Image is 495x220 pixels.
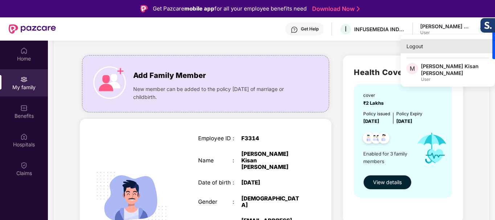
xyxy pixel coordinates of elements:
div: Gender [198,199,233,205]
span: [DATE] [363,119,379,124]
div: Name [198,157,233,164]
img: svg+xml;base64,PHN2ZyB4bWxucz0iaHR0cDovL3d3dy53My5vcmcvMjAwMC9zdmciIHdpZHRoPSI0OC45MTUiIGhlaWdodD... [367,130,385,148]
div: cover [363,92,386,99]
img: svg+xml;base64,PHN2ZyBpZD0iSG9tZSIgeG1sbnM9Imh0dHA6Ly93d3cudzMub3JnLzIwMDAvc3ZnIiB3aWR0aD0iMjAiIG... [20,47,28,54]
img: svg+xml;base64,PHN2ZyBpZD0iQmVuZWZpdHMiIHhtbG5zPSJodHRwOi8vd3d3LnczLm9yZy8yMDAwL3N2ZyIgd2lkdGg9Ij... [20,104,28,112]
img: icon [410,125,453,171]
span: ₹2 Lakhs [363,100,386,106]
div: : [233,179,241,186]
span: View details [373,178,402,186]
img: svg+xml;base64,PHN2ZyBpZD0iSG9zcGl0YWxzIiB4bWxucz0iaHR0cDovL3d3dy53My5vcmcvMjAwMC9zdmciIHdpZHRoPS... [20,133,28,140]
span: Enabled for 3 family members [363,150,410,165]
img: Logo [140,5,148,12]
div: [DEMOGRAPHIC_DATA] [241,195,302,208]
div: INFUSEMEDIA INDIA PRIVATE LIMITED [354,26,405,33]
div: : [233,199,241,205]
div: Logout [401,39,495,53]
div: User [420,30,471,36]
img: svg+xml;base64,PHN2ZyBpZD0iQ2xhaW0iIHhtbG5zPSJodHRwOi8vd3d3LnczLm9yZy8yMDAwL3N2ZyIgd2lkdGg9IjIwIi... [20,162,28,169]
button: View details [363,175,412,190]
div: Get Pazcare for all your employee benefits need [153,4,307,13]
img: svg+xml;base64,PHN2ZyB4bWxucz0iaHR0cDovL3d3dy53My5vcmcvMjAwMC9zdmciIHdpZHRoPSI0OC45NDMiIGhlaWdodD... [360,130,377,148]
img: svg+xml;base64,PHN2ZyBpZD0iSGVscC0zMngzMiIgeG1sbnM9Imh0dHA6Ly93d3cudzMub3JnLzIwMDAvc3ZnIiB3aWR0aD... [291,26,298,33]
div: F3314 [241,135,302,142]
div: [PERSON_NAME] Kisan [PERSON_NAME] [420,23,471,30]
div: Employee ID [198,135,233,142]
div: Policy issued [363,111,390,117]
img: Stroke [357,5,360,13]
img: icon [93,66,126,99]
div: [DATE] [241,179,302,186]
a: Download Now [312,5,357,13]
div: : [233,135,241,142]
img: svg+xml;base64,PHN2ZyBpZD0iRHJvcGRvd24tMzJ4MzIiIHhtbG5zPSJodHRwOi8vd3d3LnczLm9yZy8yMDAwL3N2ZyIgd2... [479,26,485,32]
img: New Pazcare Logo [9,24,56,34]
div: [PERSON_NAME] Kisan [PERSON_NAME] [421,63,489,76]
img: svg+xml;base64,PHN2ZyB4bWxucz0iaHR0cDovL3d3dy53My5vcmcvMjAwMC9zdmciIHdpZHRoPSI0OC45NDMiIGhlaWdodD... [375,130,393,148]
div: [PERSON_NAME] Kisan [PERSON_NAME] [241,151,302,171]
div: Get Help [301,26,319,32]
span: Add Family Member [133,70,206,81]
span: New member can be added to the policy [DATE] of marriage or childbirth. [133,85,302,101]
span: [DATE] [396,119,412,124]
div: Date of birth [198,179,233,186]
div: User [421,76,489,82]
span: I [345,25,347,33]
span: M [410,64,415,73]
div: Policy Expiry [396,111,422,117]
img: svg+xml;base64,PHN2ZyB3aWR0aD0iMjAiIGhlaWdodD0iMjAiIHZpZXdCb3g9IjAgMCAyMCAyMCIgZmlsbD0ibm9uZSIgeG... [20,76,28,83]
div: : [233,157,241,164]
h2: Health Cover [354,66,452,78]
strong: mobile app [184,5,214,12]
